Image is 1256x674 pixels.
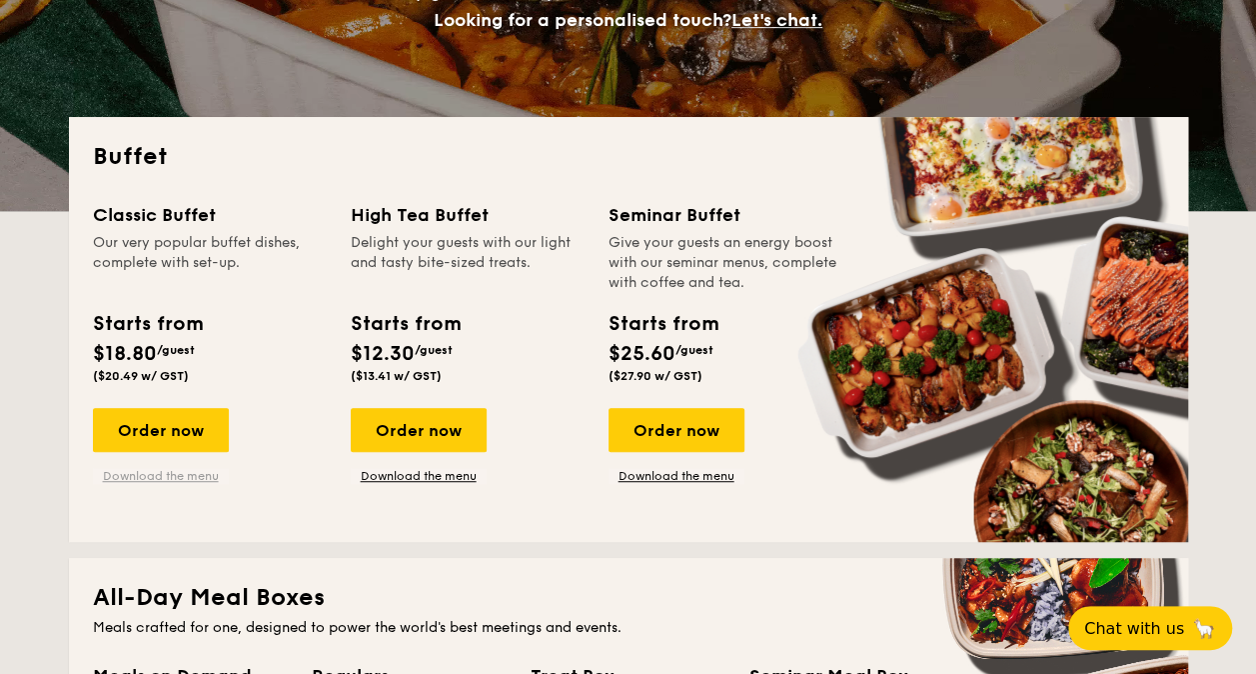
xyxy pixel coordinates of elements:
[1068,606,1232,650] button: Chat with us🦙
[675,343,713,357] span: /guest
[93,201,327,229] div: Classic Buffet
[93,369,189,383] span: ($20.49 w/ GST)
[351,233,585,293] div: Delight your guests with our light and tasty bite-sized treats.
[434,9,731,31] span: Looking for a personalised touch?
[609,233,842,293] div: Give your guests an energy boost with our seminar menus, complete with coffee and tea.
[351,408,487,452] div: Order now
[93,233,327,293] div: Our very popular buffet dishes, complete with set-up.
[351,309,460,339] div: Starts from
[93,342,157,366] span: $18.80
[731,9,822,31] span: Let's chat.
[609,369,702,383] span: ($27.90 w/ GST)
[351,342,415,366] span: $12.30
[93,408,229,452] div: Order now
[93,618,1164,638] div: Meals crafted for one, designed to power the world's best meetings and events.
[609,408,744,452] div: Order now
[1192,617,1216,640] span: 🦙
[93,468,229,484] a: Download the menu
[157,343,195,357] span: /guest
[609,309,717,339] div: Starts from
[609,342,675,366] span: $25.60
[609,201,842,229] div: Seminar Buffet
[351,468,487,484] a: Download the menu
[1084,619,1184,638] span: Chat with us
[93,309,202,339] div: Starts from
[93,141,1164,173] h2: Buffet
[93,582,1164,614] h2: All-Day Meal Boxes
[351,201,585,229] div: High Tea Buffet
[609,468,744,484] a: Download the menu
[351,369,442,383] span: ($13.41 w/ GST)
[415,343,453,357] span: /guest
